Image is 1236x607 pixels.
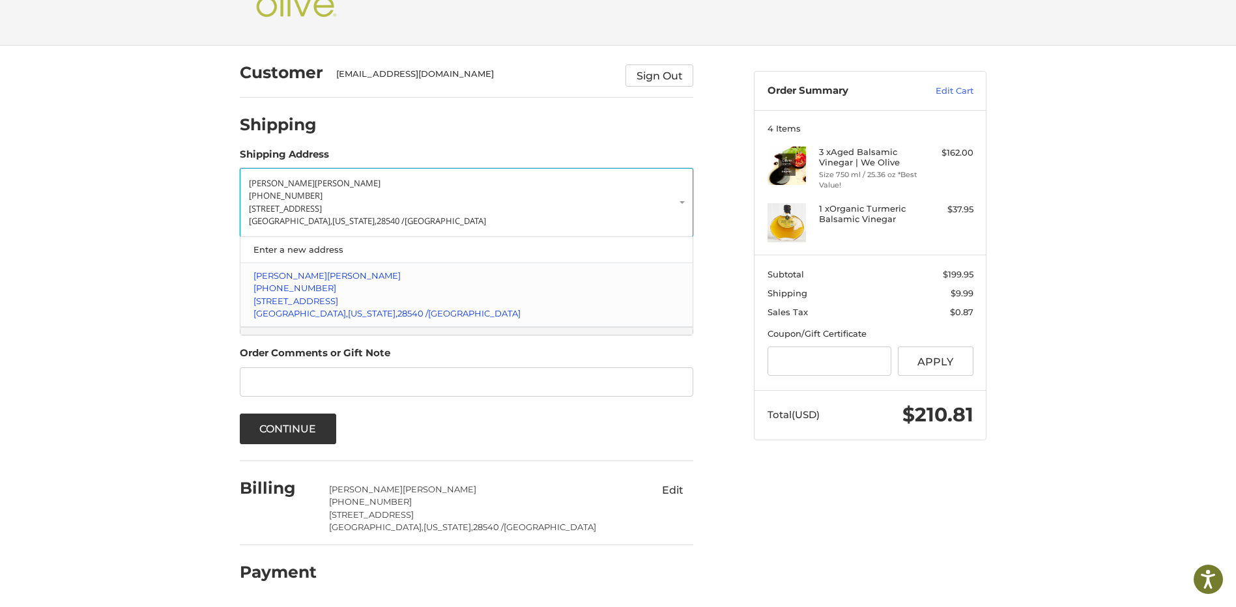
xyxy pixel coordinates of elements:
span: [PERSON_NAME] [249,177,315,189]
input: Gift Certificate or Coupon Code [768,346,892,376]
span: [PERSON_NAME] [315,177,381,189]
h3: 4 Items [768,123,973,134]
span: [PERSON_NAME] [329,484,403,494]
span: [GEOGRAPHIC_DATA], [249,215,332,227]
h2: Payment [240,562,317,582]
span: $210.81 [902,402,973,427]
span: [US_STATE], [348,308,397,318]
h4: 1 x Organic Turmeric Balsamic Vinegar [819,203,919,225]
span: [GEOGRAPHIC_DATA] [428,308,521,318]
span: [STREET_ADDRESS] [329,509,414,520]
span: [US_STATE], [424,522,473,532]
span: Total (USD) [768,408,820,421]
span: [US_STATE], [332,215,377,227]
span: [STREET_ADDRESS] [253,296,338,306]
span: [GEOGRAPHIC_DATA] [405,215,486,227]
h2: Shipping [240,115,317,135]
h2: Billing [240,478,316,498]
span: [PHONE_NUMBER] [249,190,323,201]
span: 28540 / [397,308,428,318]
h4: 3 x Aged Balsamic Vinegar | We Olive [819,147,919,168]
span: Subtotal [768,269,804,279]
span: $0.87 [950,307,973,317]
a: Enter a new address [247,237,687,262]
span: 28540 / [473,522,504,532]
span: [PHONE_NUMBER] [253,283,336,293]
h3: Order Summary [768,85,908,98]
span: Sales Tax [768,307,808,317]
a: [PERSON_NAME][PERSON_NAME][PHONE_NUMBER][STREET_ADDRESS][GEOGRAPHIC_DATA],[US_STATE],28540 /[GEOG... [247,263,687,327]
button: Edit [652,480,693,501]
p: We're away right now. Please check back later! [18,20,147,30]
div: $162.00 [922,147,973,160]
h2: Customer [240,63,323,83]
div: $37.95 [922,203,973,216]
span: [PERSON_NAME] [327,270,401,281]
button: Sign Out [625,64,693,87]
span: [GEOGRAPHIC_DATA], [253,308,348,318]
span: [PHONE_NUMBER] [329,496,412,507]
span: [STREET_ADDRESS] [249,203,322,214]
span: [GEOGRAPHIC_DATA] [504,522,596,532]
span: [GEOGRAPHIC_DATA], [329,522,424,532]
span: [PERSON_NAME] [253,270,327,281]
li: Size 750 ml / 25.36 oz *Best Value! [819,169,919,191]
legend: Shipping Address [240,147,329,168]
button: Continue [240,414,336,444]
button: Open LiveChat chat widget [150,17,165,33]
a: Edit Cart [908,85,973,98]
button: Apply [898,346,973,376]
div: [EMAIL_ADDRESS][DOMAIN_NAME] [336,68,613,87]
legend: Order Comments [240,346,390,367]
div: Coupon/Gift Certificate [768,328,973,341]
a: Enter or select a different address [240,168,693,237]
span: [PERSON_NAME] [403,484,476,494]
span: 28540 / [377,215,405,227]
span: $199.95 [943,269,973,279]
span: $9.99 [951,288,973,298]
span: Shipping [768,288,807,298]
